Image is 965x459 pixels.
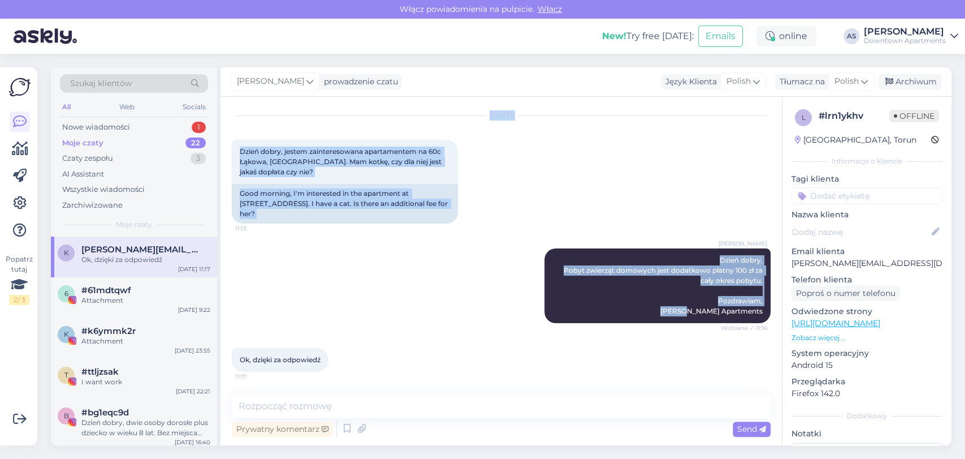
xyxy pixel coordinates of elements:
span: #bg1eqc9d [81,407,129,418]
p: Telefon klienta [791,274,942,286]
span: 6 [64,289,68,298]
div: [DATE] 9:22 [178,306,210,314]
div: 3 [191,153,206,164]
span: Polish [834,75,859,88]
span: Dzień dobry, jestem zainteresowana apartamentem na 60c Łąkowa, [GEOGRAPHIC_DATA]. Mam kotkę, czy ... [240,147,443,176]
div: Downtown Apartments [864,36,946,45]
div: All [60,100,73,114]
span: Moje czaty [116,220,152,230]
p: Nazwa klienta [791,209,942,221]
span: [PERSON_NAME] [237,75,304,88]
span: 11:17 [235,372,278,381]
button: Emails [698,25,743,47]
div: prowadzenie czatu [319,76,398,88]
p: Odwiedzone strony [791,306,942,318]
span: katie.pavlii@gmail.com [81,244,199,255]
div: [DATE] 16:40 [175,438,210,447]
div: [DATE] 23:55 [175,346,210,355]
span: #61mdtqwf [81,285,131,295]
span: Offline [889,110,939,122]
input: Dodać etykietę [791,187,942,204]
div: Attachment [81,336,210,346]
span: 11:13 [235,224,278,233]
div: [PERSON_NAME] [864,27,946,36]
div: AI Assistant [62,169,104,180]
div: # lrn1ykhv [819,109,889,123]
div: Tłumacz na [775,76,825,88]
div: Try free [DATE]: [602,29,694,43]
div: Dodatkowy [791,411,942,421]
p: System operacyjny [791,348,942,359]
div: Attachment [81,295,210,306]
a: [PERSON_NAME]Downtown Apartments [864,27,958,45]
span: l [802,113,806,122]
div: Web [117,100,137,114]
input: Dodaj nazwę [792,226,929,238]
b: New! [602,31,626,41]
div: Socials [180,100,208,114]
div: Prywatny komentarz [232,422,333,437]
p: Zobacz więcej ... [791,333,942,343]
span: [PERSON_NAME] [719,239,767,248]
div: Archiwum [879,74,941,89]
div: [DATE] 11:17 [178,265,210,273]
a: [URL][DOMAIN_NAME] [791,318,880,328]
div: Ok, dzięki za odpowiedź [81,255,210,265]
span: Polish [726,75,751,88]
p: Tagi klienta [791,173,942,185]
span: Szukaj klientów [70,78,132,89]
div: 2 / 3 [9,295,29,305]
p: Firefox 142.0 [791,388,942,400]
span: #ttljzsak [81,367,119,377]
p: Email klienta [791,246,942,258]
div: online [756,26,816,46]
div: Nowe wiadomości [62,122,130,133]
div: Zarchiwizowane [62,200,123,211]
img: Askly Logo [9,76,31,98]
p: Przeglądarka [791,376,942,388]
span: k [64,248,69,257]
div: 1 [192,122,206,133]
span: b [64,411,69,420]
div: I want work [81,377,210,387]
div: Moje czaty [62,138,103,149]
div: Popatrz tutaj [9,254,29,305]
span: k [64,330,69,338]
span: Send [737,424,766,434]
div: Poproś o numer telefonu [791,286,900,301]
div: 22 [185,138,206,149]
div: Dzień dobry, dwie osoby dorosłe plus dziecko w wieku 8 lat. Bez miejsca parkingowego. Data pobytu... [81,418,210,438]
p: Notatki [791,428,942,440]
div: [GEOGRAPHIC_DATA], Torun [795,134,916,146]
div: [DATE] [232,110,771,121]
div: Czaty zespołu [62,153,113,164]
p: Android 15 [791,359,942,371]
span: Widziane ✓ 11:16 [721,324,767,332]
div: Good morning, I'm interested in the apartment at [STREET_ADDRESS]. I have a cat. Is there an addi... [232,184,458,224]
div: Wszystkie wiadomości [62,184,145,195]
div: [DATE] 22:21 [176,387,210,396]
p: [PERSON_NAME][EMAIL_ADDRESS][DOMAIN_NAME] [791,258,942,269]
span: Ok, dzięki za odpowiedź [240,355,321,364]
div: Język Klienta [661,76,717,88]
div: Informacje o kliencie [791,156,942,166]
span: t [64,371,68,379]
span: Włącz [534,4,565,14]
div: AS [843,28,859,44]
span: #k6ymmk2r [81,326,136,336]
